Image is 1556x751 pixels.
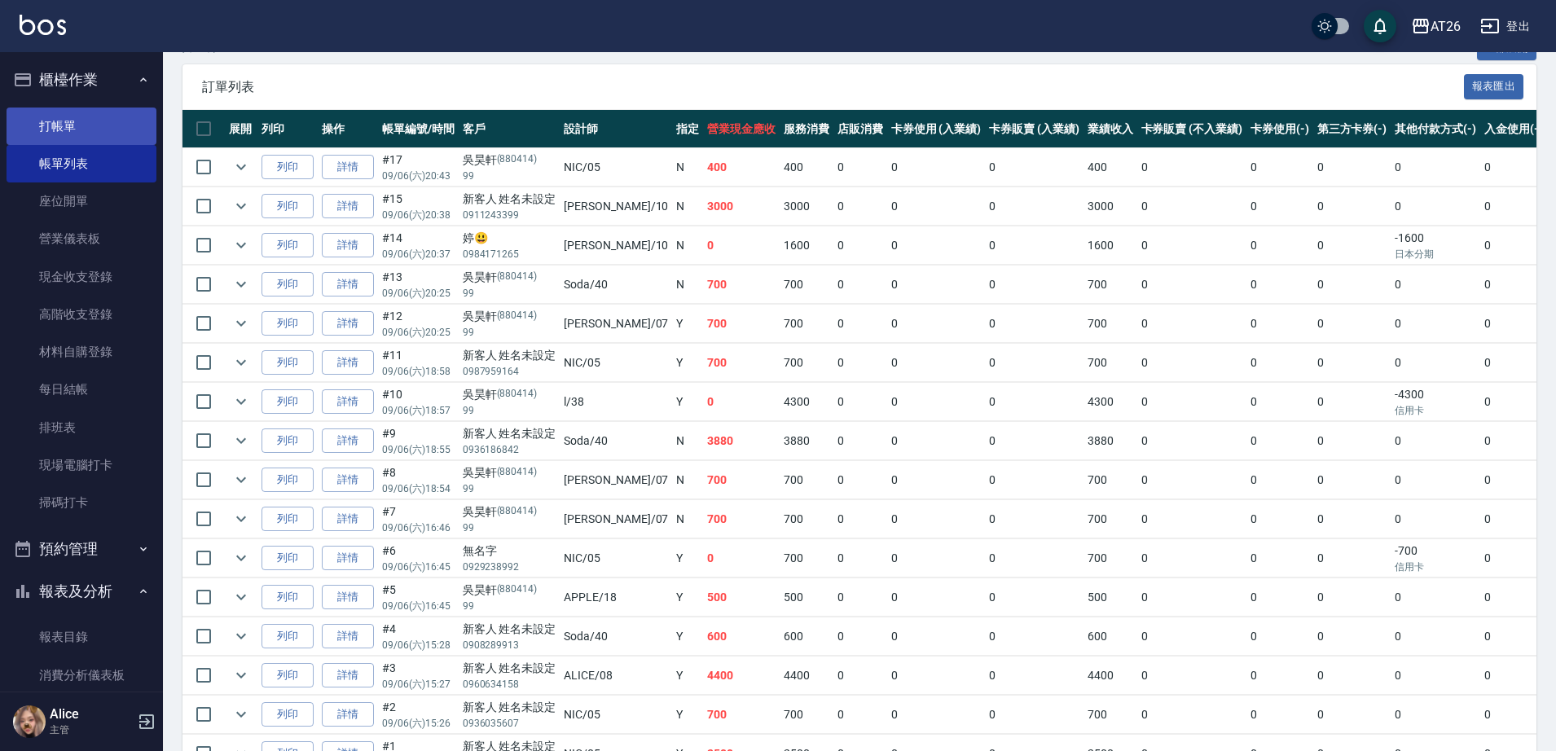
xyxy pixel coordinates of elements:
[1391,422,1480,460] td: 0
[1364,10,1396,42] button: save
[497,464,538,481] p: (880414)
[7,258,156,296] a: 現金收支登錄
[463,191,556,208] div: 新客人 姓名未設定
[382,208,455,222] p: 09/06 (六) 20:38
[463,520,556,535] p: 99
[7,484,156,521] a: 掃碼打卡
[382,169,455,183] p: 09/06 (六) 20:43
[703,383,780,421] td: 0
[1391,539,1480,578] td: -700
[229,233,253,257] button: expand row
[1395,560,1476,574] p: 信用卡
[1083,383,1137,421] td: 4300
[463,269,556,286] div: 吳昊軒
[202,79,1464,95] span: 訂單列表
[780,110,833,148] th: 服務消費
[1246,226,1313,265] td: 0
[1137,344,1246,382] td: 0
[322,546,374,571] a: 詳情
[463,152,556,169] div: 吳昊軒
[1313,422,1391,460] td: 0
[985,305,1083,343] td: 0
[497,152,538,169] p: (880414)
[672,539,703,578] td: Y
[985,226,1083,265] td: 0
[1083,578,1137,617] td: 500
[382,442,455,457] p: 09/06 (六) 18:55
[560,461,672,499] td: [PERSON_NAME] /07
[382,286,455,301] p: 09/06 (六) 20:25
[322,155,374,180] a: 詳情
[7,296,156,333] a: 高階收支登錄
[703,305,780,343] td: 700
[703,578,780,617] td: 500
[463,208,556,222] p: 0911243399
[1431,16,1461,37] div: AT26
[560,148,672,187] td: NIC /05
[7,371,156,408] a: 每日結帳
[560,422,672,460] td: Soda /40
[1313,305,1391,343] td: 0
[229,311,253,336] button: expand row
[887,148,986,187] td: 0
[262,272,314,297] button: 列印
[229,702,253,727] button: expand row
[50,706,133,722] h5: Alice
[887,266,986,304] td: 0
[985,266,1083,304] td: 0
[672,578,703,617] td: Y
[560,266,672,304] td: Soda /40
[1391,110,1480,148] th: 其他付款方式(-)
[703,539,780,578] td: 0
[887,187,986,226] td: 0
[262,624,314,649] button: 列印
[703,148,780,187] td: 400
[985,344,1083,382] td: 0
[497,503,538,520] p: (880414)
[378,305,459,343] td: #12
[560,500,672,538] td: [PERSON_NAME] /07
[229,389,253,414] button: expand row
[1083,539,1137,578] td: 700
[560,344,672,382] td: NIC /05
[985,422,1083,460] td: 0
[463,247,556,261] p: 0984171265
[463,286,556,301] p: 99
[497,386,538,403] p: (880414)
[1480,344,1547,382] td: 0
[672,305,703,343] td: Y
[463,560,556,574] p: 0929238992
[463,364,556,379] p: 0987959164
[1246,110,1313,148] th: 卡券使用(-)
[322,194,374,219] a: 詳情
[1391,187,1480,226] td: 0
[780,500,833,538] td: 700
[262,468,314,493] button: 列印
[672,500,703,538] td: N
[463,403,556,418] p: 99
[833,344,887,382] td: 0
[1083,148,1137,187] td: 400
[229,507,253,531] button: expand row
[7,220,156,257] a: 營業儀表板
[378,578,459,617] td: #5
[887,422,986,460] td: 0
[833,148,887,187] td: 0
[1246,422,1313,460] td: 0
[1313,148,1391,187] td: 0
[672,110,703,148] th: 指定
[229,194,253,218] button: expand row
[985,110,1083,148] th: 卡券販賣 (入業績)
[833,305,887,343] td: 0
[1480,226,1547,265] td: 0
[1246,461,1313,499] td: 0
[378,461,459,499] td: #8
[229,624,253,648] button: expand row
[833,226,887,265] td: 0
[382,364,455,379] p: 09/06 (六) 18:58
[7,528,156,570] button: 預約管理
[780,422,833,460] td: 3880
[833,187,887,226] td: 0
[1137,226,1246,265] td: 0
[322,389,374,415] a: 詳情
